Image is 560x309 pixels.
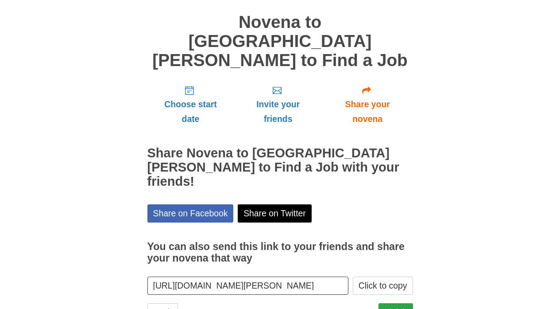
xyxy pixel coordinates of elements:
a: Share your novena [322,78,413,131]
span: Invite your friends [243,97,313,126]
h2: Share Novena to [GEOGRAPHIC_DATA][PERSON_NAME] to Find a Job with your friends! [147,146,413,189]
a: Share on Twitter [238,204,312,223]
a: Share on Facebook [147,204,234,223]
h1: Novena to [GEOGRAPHIC_DATA][PERSON_NAME] to Find a Job [147,13,413,70]
a: Choose start date [147,78,234,131]
a: Invite your friends [234,78,322,131]
h3: You can also send this link to your friends and share your novena that way [147,241,413,264]
span: Share your novena [331,97,404,126]
span: Choose start date [156,97,225,126]
button: Click to copy [353,277,413,295]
